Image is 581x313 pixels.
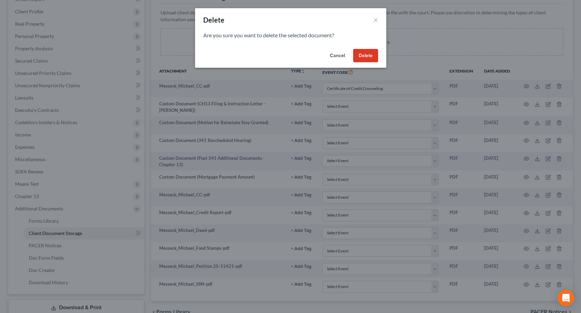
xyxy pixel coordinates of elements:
[324,49,350,63] button: Cancel
[203,15,225,25] div: Delete
[558,290,574,306] div: Open Intercom Messenger
[373,16,378,24] button: ×
[353,49,378,63] button: Delete
[203,31,378,39] p: Are you sure you want to delete the selected document?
